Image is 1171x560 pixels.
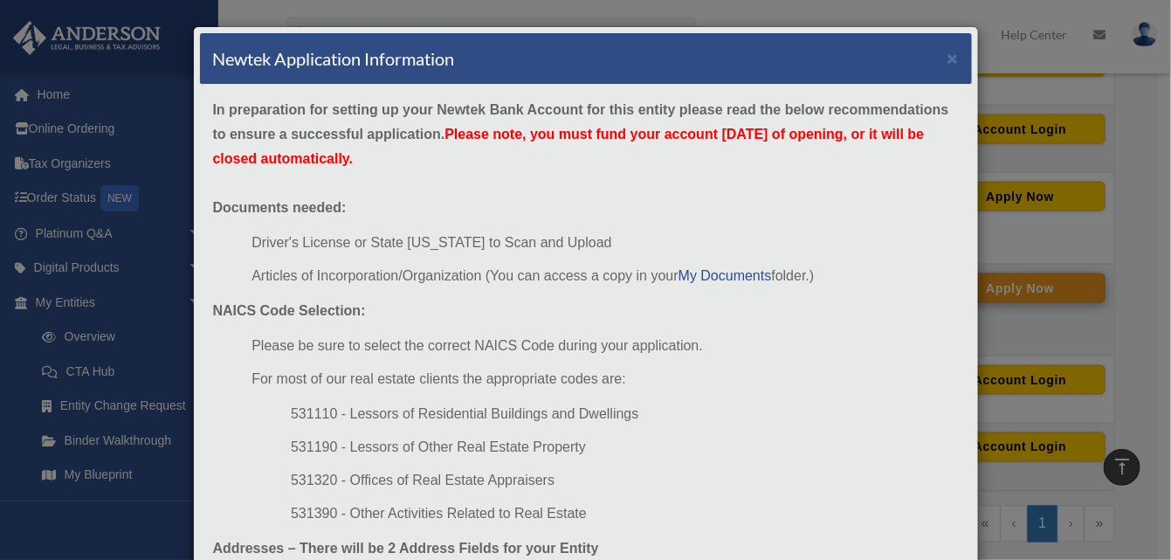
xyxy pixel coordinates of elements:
[213,127,925,166] span: Please note, you must fund your account [DATE] of opening, or it will be closed automatically.
[213,303,366,318] strong: NAICS Code Selection:
[678,268,772,283] a: My Documents
[291,435,958,460] li: 531190 - Lessors of Other Real Estate Property
[947,49,959,67] button: ×
[291,402,958,426] li: 531110 - Lessors of Residential Buildings and Dwellings
[251,334,958,358] li: Please be sure to select the correct NAICS Code during your application.
[291,501,958,526] li: 531390 - Other Activities Related to Real Estate
[213,200,347,215] strong: Documents needed:
[251,367,958,391] li: For most of our real estate clients the appropriate codes are:
[291,468,958,493] li: 531320 - Offices of Real Estate Appraisers
[213,46,455,71] h4: Newtek Application Information
[213,541,599,556] strong: Addresses – There will be 2 Address Fields for your Entity
[213,102,949,166] strong: In preparation for setting up your Newtek Bank Account for this entity please read the below reco...
[251,264,958,288] li: Articles of Incorporation/Organization (You can access a copy in your folder.)
[251,231,958,255] li: Driver's License or State [US_STATE] to Scan and Upload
